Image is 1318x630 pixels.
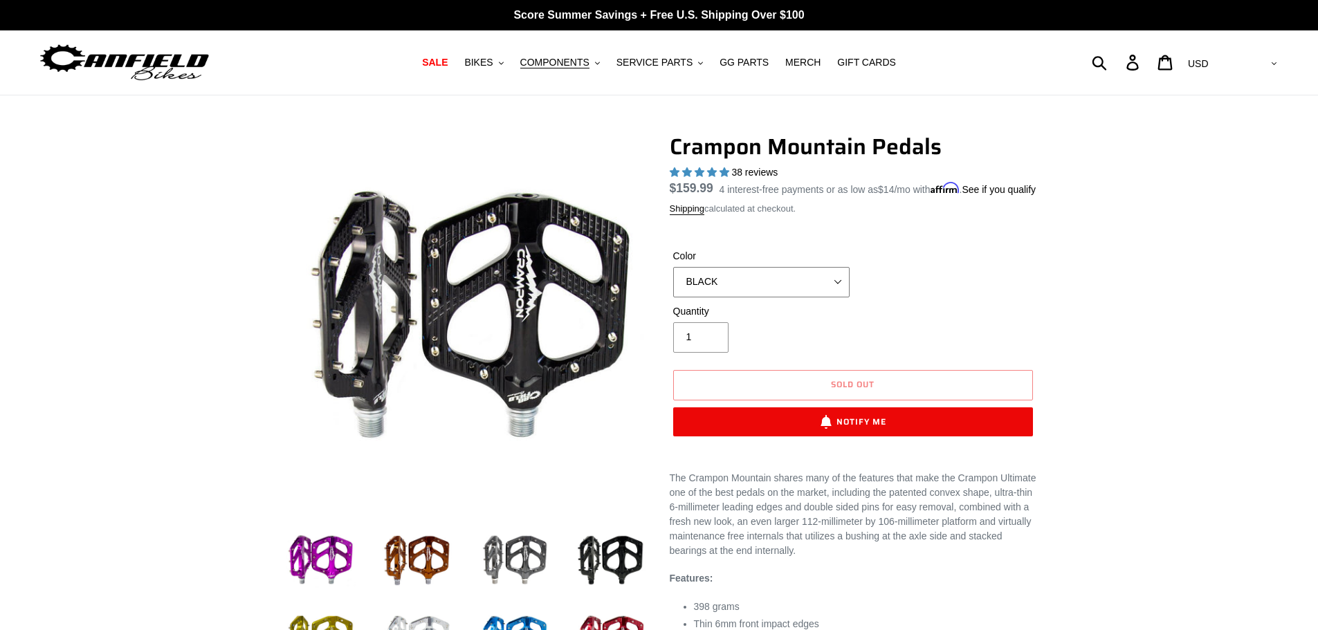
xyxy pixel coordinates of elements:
span: Affirm [931,182,960,194]
input: Search [1099,47,1135,77]
button: COMPONENTS [513,53,607,72]
img: Load image into Gallery viewer, grey [476,522,552,598]
p: The Crampon Mountain shares many of the features that make the Crampon Ultimate one of the best p... [670,471,1036,558]
span: $159.99 [670,181,713,195]
label: Quantity [673,304,850,319]
a: GIFT CARDS [830,53,903,72]
a: See if you qualify - Learn more about Affirm Financing (opens in modal) [962,184,1036,195]
button: Notify Me [673,407,1033,436]
button: SERVICE PARTS [610,53,710,72]
span: 4.97 stars [670,167,732,178]
h1: Crampon Mountain Pedals [670,133,1036,160]
img: Load image into Gallery viewer, purple [282,522,358,598]
span: SALE [422,57,448,68]
span: COMPONENTS [520,57,589,68]
span: Sold out [831,378,875,391]
div: calculated at checkout. [670,202,1036,216]
button: BIKES [457,53,510,72]
span: GIFT CARDS [837,57,896,68]
span: MERCH [785,57,821,68]
span: 38 reviews [731,167,778,178]
a: SALE [415,53,455,72]
label: Color [673,249,850,263]
p: 4 interest-free payments or as low as /mo with . [720,179,1036,197]
span: $14 [878,184,894,195]
li: 398 grams [694,600,1036,614]
a: GG PARTS [713,53,776,72]
span: GG PARTS [720,57,769,68]
img: Load image into Gallery viewer, bronze [379,522,455,598]
img: Canfield Bikes [38,41,211,84]
a: MERCH [778,53,827,72]
strong: Features: [670,573,713,584]
a: Shipping [670,203,705,215]
span: BIKES [464,57,493,68]
img: Load image into Gallery viewer, stealth [573,522,649,598]
button: Sold out [673,370,1033,400]
span: SERVICE PARTS [616,57,693,68]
